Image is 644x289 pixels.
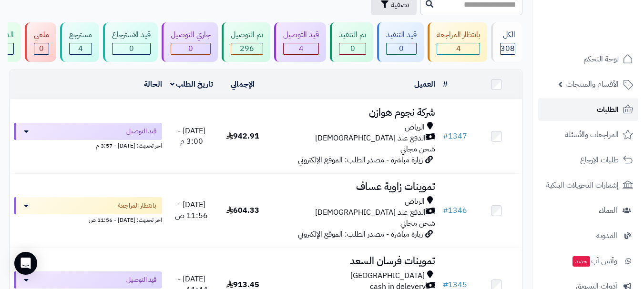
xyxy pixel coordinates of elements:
[580,153,619,167] span: طلبات الإرجاع
[298,229,423,240] span: زيارة مباشرة - مصدر الطلب: الموقع الإلكتروني
[437,43,480,54] div: 4
[226,130,259,142] span: 942.91
[231,43,263,54] div: 296
[443,130,467,142] a: #1347
[350,43,355,54] span: 0
[500,30,515,40] div: الكل
[443,79,448,90] a: #
[597,103,619,116] span: الطلبات
[272,22,328,62] a: قيد التوصيل 4
[339,43,366,54] div: 0
[272,181,435,192] h3: تموينات زاوية عساف
[178,125,205,148] span: [DATE] - 3:00 م
[328,22,375,62] a: تم التنفيذ 0
[489,22,524,62] a: الكل308
[405,122,425,133] span: الرياض
[538,249,638,272] a: وآتس آبجديد
[400,218,435,229] span: شحن مجاني
[284,43,318,54] div: 4
[58,22,101,62] a: مسترجع 4
[566,78,619,91] span: الأقسام والمنتجات
[443,205,467,216] a: #1346
[144,79,162,90] a: الحالة
[175,199,208,221] span: [DATE] - 11:56 ص
[339,30,366,40] div: تم التنفيذ
[538,48,638,70] a: لوحة التحكم
[188,43,193,54] span: 0
[272,256,435,267] h3: تموينات فرسان السعد
[129,43,134,54] span: 0
[414,79,435,90] a: العميل
[170,79,214,90] a: تاريخ الطلب
[171,43,210,54] div: 0
[23,22,58,62] a: ملغي 0
[34,30,49,40] div: ملغي
[399,43,404,54] span: 0
[283,30,319,40] div: قيد التوصيل
[118,201,156,210] span: بانتظار المراجعة
[538,123,638,146] a: المراجعات والأسئلة
[126,275,156,285] span: قيد التوصيل
[298,154,423,166] span: زيارة مباشرة - مصدر الطلب: الموقع الإلكتروني
[112,43,150,54] div: 0
[405,196,425,207] span: الرياض
[231,79,255,90] a: الإجمالي
[14,252,37,275] div: Open Intercom Messenger
[538,224,638,247] a: المدونة
[272,107,435,118] h3: شركة نجوم هوازن
[443,130,448,142] span: #
[386,30,417,40] div: قيد التنفيذ
[426,22,489,62] a: بانتظار المراجعة 4
[14,140,162,150] div: اخر تحديث: [DATE] - 3:57 م
[387,43,416,54] div: 0
[112,30,151,40] div: قيد الاسترجاع
[375,22,426,62] a: قيد التنفيذ 0
[315,207,426,218] span: الدفع عند [DEMOGRAPHIC_DATA]
[546,179,619,192] span: إشعارات التحويلات البنكية
[160,22,220,62] a: جاري التوصيل 0
[350,270,425,281] span: [GEOGRAPHIC_DATA]
[400,143,435,155] span: شحن مجاني
[599,204,617,217] span: العملاء
[437,30,480,40] div: بانتظار المراجعة
[443,205,448,216] span: #
[596,229,617,242] span: المدونة
[538,199,638,222] a: العملاء
[39,43,44,54] span: 0
[299,43,304,54] span: 4
[171,30,211,40] div: جاري التوصيل
[538,149,638,171] a: طلبات الإرجاع
[126,127,156,136] span: قيد التوصيل
[70,43,92,54] div: 4
[583,52,619,66] span: لوحة التحكم
[501,43,515,54] span: 308
[226,205,259,216] span: 604.33
[231,30,263,40] div: تم التوصيل
[565,128,619,141] span: المراجعات والأسئلة
[538,174,638,197] a: إشعارات التحويلات البنكية
[101,22,160,62] a: قيد الاسترجاع 0
[572,256,590,267] span: جديد
[538,98,638,121] a: الطلبات
[34,43,49,54] div: 0
[69,30,92,40] div: مسترجع
[456,43,461,54] span: 4
[240,43,254,54] span: 296
[14,214,162,224] div: اخر تحديث: [DATE] - 11:56 ص
[572,254,617,268] span: وآتس آب
[220,22,272,62] a: تم التوصيل 296
[78,43,83,54] span: 4
[315,133,426,144] span: الدفع عند [DEMOGRAPHIC_DATA]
